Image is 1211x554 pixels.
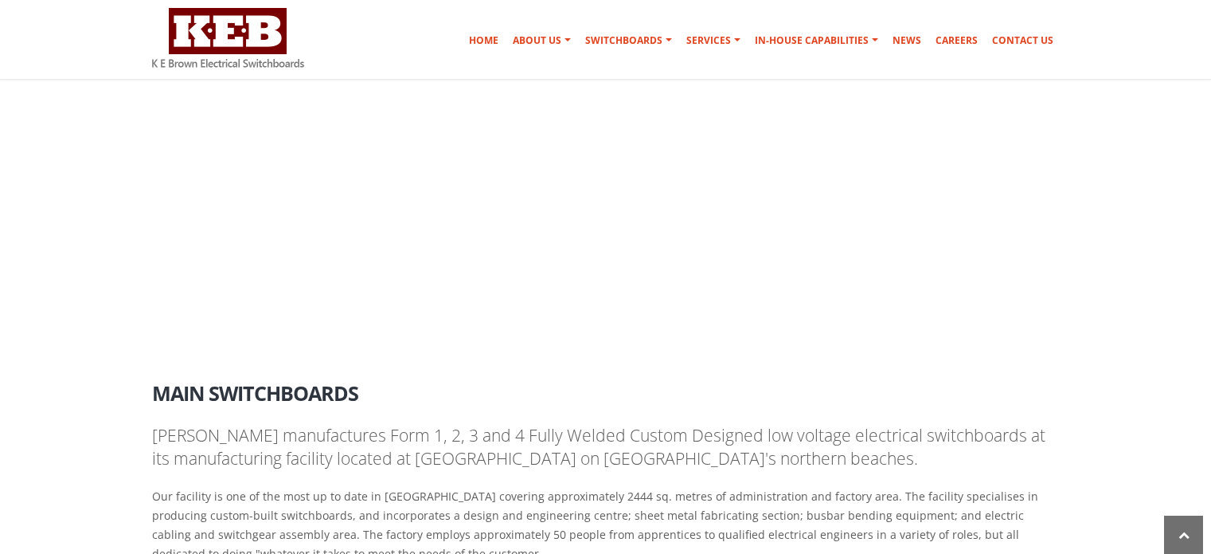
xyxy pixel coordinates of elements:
h1: Switchboards [152,268,296,313]
a: News [886,25,928,57]
li: Switchboards [970,277,1056,297]
a: In-house Capabilities [748,25,885,57]
img: K E Brown Electrical Switchboards [152,8,304,68]
h2: Main Switchboards [152,371,1060,404]
a: Services [680,25,747,57]
a: Switchboards [579,25,678,57]
a: Home [938,281,967,293]
a: Contact Us [986,25,1060,57]
a: Home [463,25,505,57]
a: About Us [506,25,577,57]
p: [PERSON_NAME] manufactures Form 1, 2, 3 and 4 Fully Welded Custom Designed low voltage electrical... [152,424,1060,471]
a: Careers [929,25,984,57]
